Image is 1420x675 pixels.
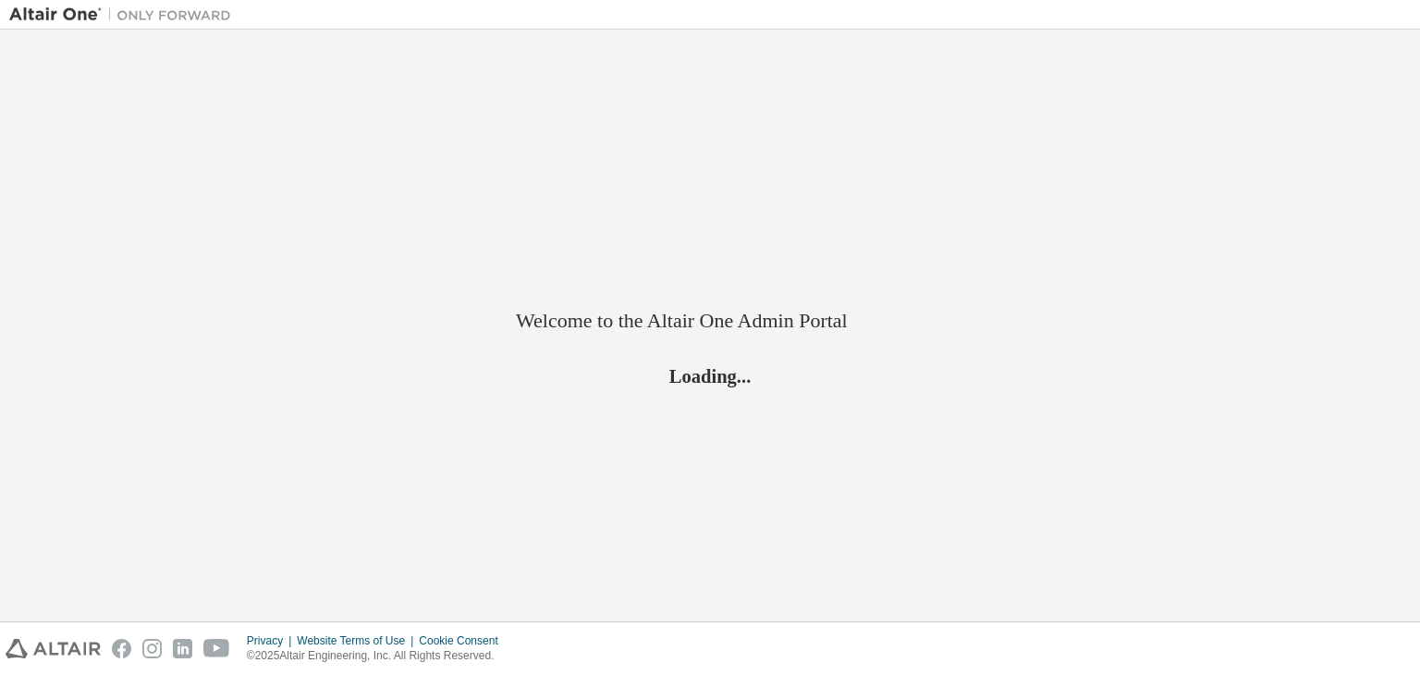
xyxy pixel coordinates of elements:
img: youtube.svg [203,639,230,658]
div: Website Terms of Use [297,633,419,648]
img: facebook.svg [112,639,131,658]
div: Privacy [247,633,297,648]
p: © 2025 Altair Engineering, Inc. All Rights Reserved. [247,648,509,664]
h2: Loading... [516,364,904,388]
img: linkedin.svg [173,639,192,658]
img: instagram.svg [142,639,162,658]
img: altair_logo.svg [6,639,101,658]
h2: Welcome to the Altair One Admin Portal [516,308,904,334]
img: Altair One [9,6,240,24]
div: Cookie Consent [419,633,508,648]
